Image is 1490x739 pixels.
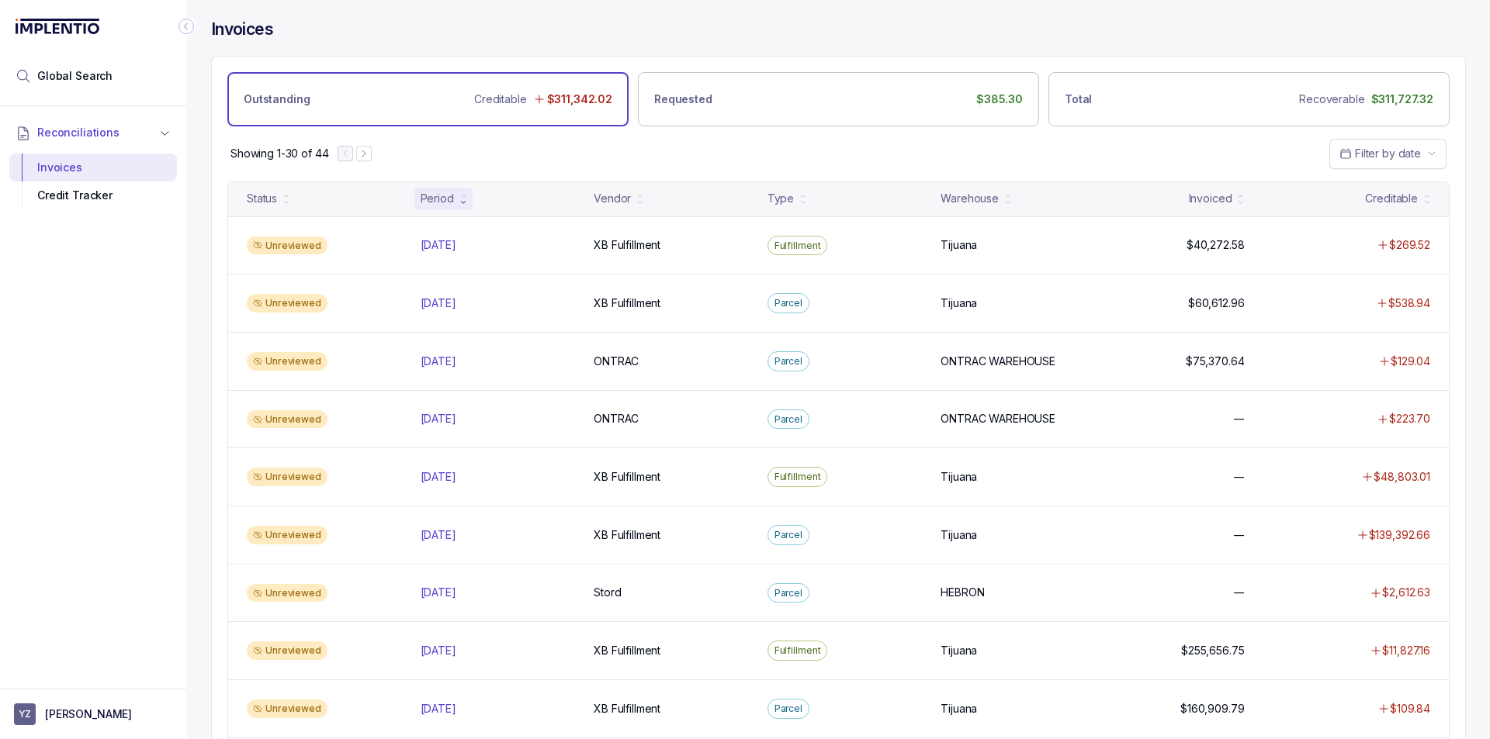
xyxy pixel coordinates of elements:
[421,354,456,369] p: [DATE]
[594,701,660,717] p: XB Fulfillment
[594,411,639,426] p: ONTRAC
[774,354,802,369] p: Parcel
[941,354,1055,369] p: ONTRAC WAREHOUSE
[247,410,327,429] div: Unreviewed
[247,584,327,603] div: Unreviewed
[230,146,328,161] p: Showing 1-30 of 44
[941,701,977,717] p: Tijuana
[211,19,273,40] h4: Invoices
[247,352,327,371] div: Unreviewed
[941,585,984,600] p: HEBRON
[941,191,999,206] div: Warehouse
[14,703,36,725] span: User initials
[774,701,802,717] p: Parcel
[22,154,165,181] div: Invoices
[37,68,113,84] span: Global Search
[774,585,802,601] p: Parcel
[421,701,456,717] p: [DATE]
[1371,92,1433,107] p: $311,727.32
[941,237,977,253] p: Tijuana
[1365,191,1418,206] div: Creditable
[421,643,456,658] p: [DATE]
[1389,411,1430,426] p: $223.70
[421,585,456,600] p: [DATE]
[1181,643,1244,658] p: $255,656.75
[941,411,1055,426] p: ONTRAC WAREHOUSE
[594,527,660,543] p: XB Fulfillment
[1329,139,1447,168] button: Date Range Picker
[177,17,196,36] div: Collapse Icon
[941,643,977,658] p: Tijuana
[37,125,120,140] span: Reconciliations
[774,643,821,658] p: Fulfillment
[1339,146,1421,161] search: Date Range Picker
[1180,701,1244,717] p: $160,909.79
[356,146,372,161] button: Next Page
[768,191,794,206] div: Type
[1391,354,1430,369] p: $129.04
[9,150,177,213] div: Reconciliations
[1065,92,1092,107] p: Total
[594,643,660,658] p: XB Fulfillment
[421,295,456,311] p: [DATE]
[547,92,612,107] p: $311,342.02
[976,92,1023,107] p: $385.30
[1188,295,1245,311] p: $60,612.96
[1369,527,1430,543] p: $139,392.66
[594,469,660,485] p: XB Fulfillment
[594,354,639,369] p: ONTRAC
[941,295,977,311] p: Tijuana
[1388,295,1430,311] p: $538.94
[941,469,977,485] p: Tijuana
[1186,354,1245,369] p: $75,370.64
[774,469,821,485] p: Fulfillment
[421,527,456,543] p: [DATE]
[941,527,977,543] p: Tijuana
[654,92,712,107] p: Requested
[1390,701,1430,717] p: $109.84
[45,706,132,722] p: [PERSON_NAME]
[247,191,277,206] div: Status
[421,411,456,426] p: [DATE]
[247,526,327,544] div: Unreviewed
[774,238,821,254] p: Fulfillment
[594,237,660,253] p: XB Fulfillment
[14,703,172,725] button: User initials[PERSON_NAME]
[474,92,527,107] p: Creditable
[421,469,456,485] p: [DATE]
[1189,191,1232,206] div: Invoiced
[247,294,327,313] div: Unreviewed
[1374,469,1430,485] p: $48,803.01
[594,585,621,600] p: Stord
[1234,527,1245,543] p: —
[1389,237,1430,253] p: $269.52
[1299,92,1364,107] p: Recoverable
[1234,469,1245,485] p: —
[421,237,456,253] p: [DATE]
[230,146,328,161] div: Remaining page entries
[1382,643,1430,658] p: $11,827.16
[9,116,177,150] button: Reconciliations
[1382,585,1430,600] p: $2,612.63
[244,92,310,107] p: Outstanding
[1234,585,1245,600] p: —
[247,641,327,660] div: Unreviewed
[774,295,802,311] p: Parcel
[22,181,165,209] div: Credit Tracker
[1355,147,1421,160] span: Filter by date
[247,699,327,718] div: Unreviewed
[1234,411,1245,426] p: —
[247,237,327,255] div: Unreviewed
[1187,237,1245,253] p: $40,272.58
[774,527,802,543] p: Parcel
[594,191,631,206] div: Vendor
[421,191,454,206] div: Period
[774,412,802,427] p: Parcel
[247,468,327,486] div: Unreviewed
[594,295,660,311] p: XB Fulfillment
